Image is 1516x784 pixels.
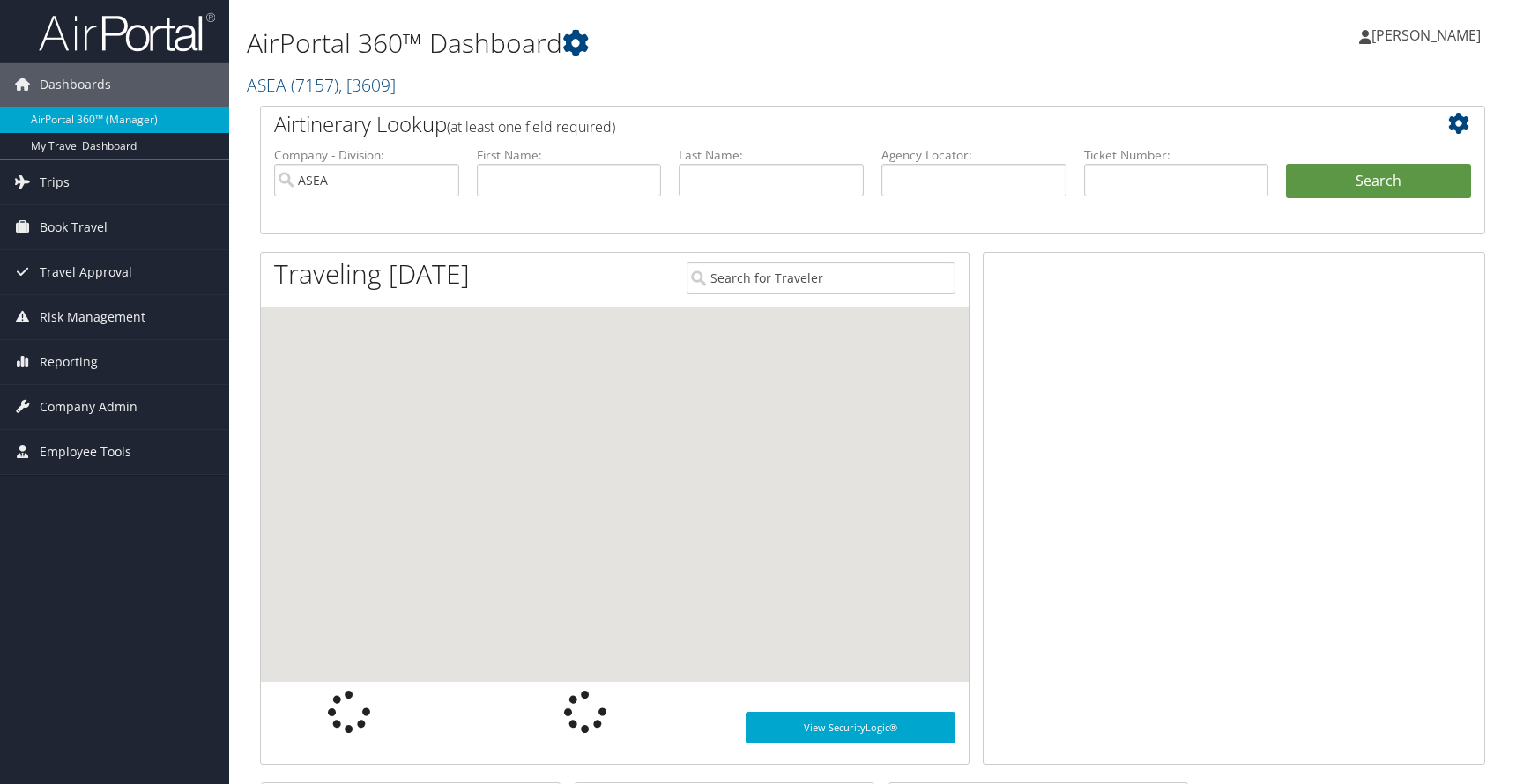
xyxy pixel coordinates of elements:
label: First Name: [477,146,662,164]
span: (at least one field required) [447,117,615,137]
label: Agency Locator: [881,146,1066,164]
h1: Traveling [DATE] [274,255,470,292]
span: Company Admin [40,385,137,429]
span: Risk Management [40,295,145,339]
span: ( 7157 ) [291,73,338,97]
span: Trips [40,160,70,204]
span: Employee Tools [40,430,131,474]
a: [PERSON_NAME] [1359,9,1498,62]
h2: Airtinerary Lookup [274,109,1369,139]
h1: AirPortal 360™ Dashboard [247,25,1081,62]
img: airportal-logo.png [39,11,215,53]
span: , [ 3609 ] [338,73,396,97]
a: View SecurityLogic® [746,712,955,743]
a: ASEA [247,73,396,97]
span: Dashboards [40,63,111,107]
button: Search [1286,164,1471,199]
label: Company - Division: [274,146,459,164]
label: Last Name: [679,146,864,164]
span: Book Travel [40,205,108,249]
span: Travel Approval [40,250,132,294]
span: Reporting [40,340,98,384]
label: Ticket Number: [1084,146,1269,164]
span: [PERSON_NAME] [1371,26,1481,45]
input: Search for Traveler [687,262,955,294]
